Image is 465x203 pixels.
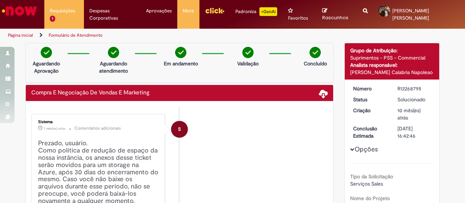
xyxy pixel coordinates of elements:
[288,15,308,22] span: Favoritos
[350,173,393,180] b: Tipo da Solicitação
[242,47,254,58] img: check-circle-green.png
[397,125,431,139] div: [DATE] 16:42:46
[348,96,392,103] dt: Status
[44,126,65,131] span: 7 mês(es) atrás
[96,60,131,74] p: Aguardando atendimento
[350,61,434,69] div: Analista responsável:
[50,16,55,22] span: 1
[89,7,135,22] span: Despesas Corporativas
[348,107,392,114] dt: Criação
[397,96,431,103] div: Solucionado
[164,60,198,67] p: Em andamento
[49,32,102,38] a: Formulário de Atendimento
[350,69,434,76] div: [PERSON_NAME] Calabria Napoleao
[205,5,225,16] img: click_logo_yellow_360x200.png
[41,47,52,58] img: check-circle-green.png
[31,90,150,96] h2: Compra E Negociação De Vendas E Marketing Histórico de tíquete
[29,60,64,74] p: Aguardando Aprovação
[50,7,75,15] span: Requisições
[350,180,383,187] span: Serviços Sales
[322,8,352,21] a: Rascunhos
[38,120,159,124] div: Sistema
[392,8,429,21] span: [PERSON_NAME] [PERSON_NAME]
[310,47,321,58] img: check-circle-green.png
[322,14,348,21] span: Rascunhos
[1,4,38,18] img: ServiceNow
[397,107,431,121] div: 11/11/2024 15:46:17
[304,60,327,67] p: Concluído
[397,107,421,121] time: 11/11/2024 15:46:17
[259,7,277,16] p: +GenAi
[5,29,304,42] ul: Trilhas de página
[397,85,431,92] div: R12268795
[348,125,392,139] dt: Conclusão Estimada
[183,7,194,15] span: More
[350,47,434,54] div: Grupo de Atribuição:
[350,54,434,61] div: Suprimentos - PSS - Commercial
[397,107,421,121] span: 10 mês(es) atrás
[74,125,121,131] small: Comentários adicionais
[8,32,33,38] a: Página inicial
[350,195,390,202] b: Nome do Projeto
[171,121,188,138] div: System
[178,121,181,138] span: S
[108,47,119,58] img: check-circle-green.png
[175,47,186,58] img: check-circle-green.png
[348,85,392,92] dt: Número
[44,126,65,131] time: 02/02/2025 23:50:20
[146,7,172,15] span: Aprovações
[237,60,259,67] p: Validação
[235,7,277,16] div: Padroniza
